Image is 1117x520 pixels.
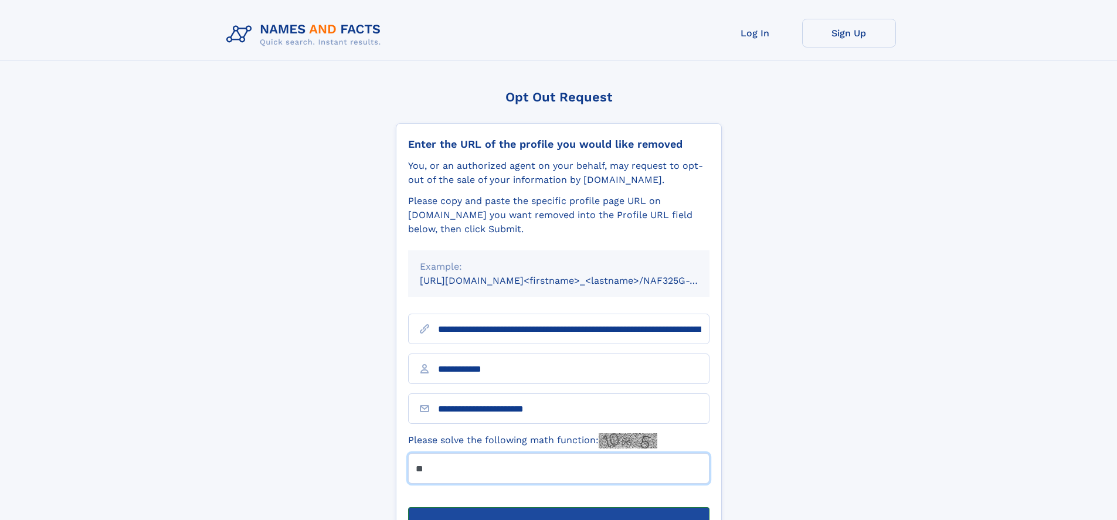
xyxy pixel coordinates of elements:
[408,138,709,151] div: Enter the URL of the profile you would like removed
[802,19,896,47] a: Sign Up
[222,19,391,50] img: Logo Names and Facts
[408,433,657,448] label: Please solve the following math function:
[708,19,802,47] a: Log In
[408,194,709,236] div: Please copy and paste the specific profile page URL on [DOMAIN_NAME] you want removed into the Pr...
[420,260,698,274] div: Example:
[420,275,732,286] small: [URL][DOMAIN_NAME]<firstname>_<lastname>/NAF325G-xxxxxxxx
[396,90,722,104] div: Opt Out Request
[408,159,709,187] div: You, or an authorized agent on your behalf, may request to opt-out of the sale of your informatio...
